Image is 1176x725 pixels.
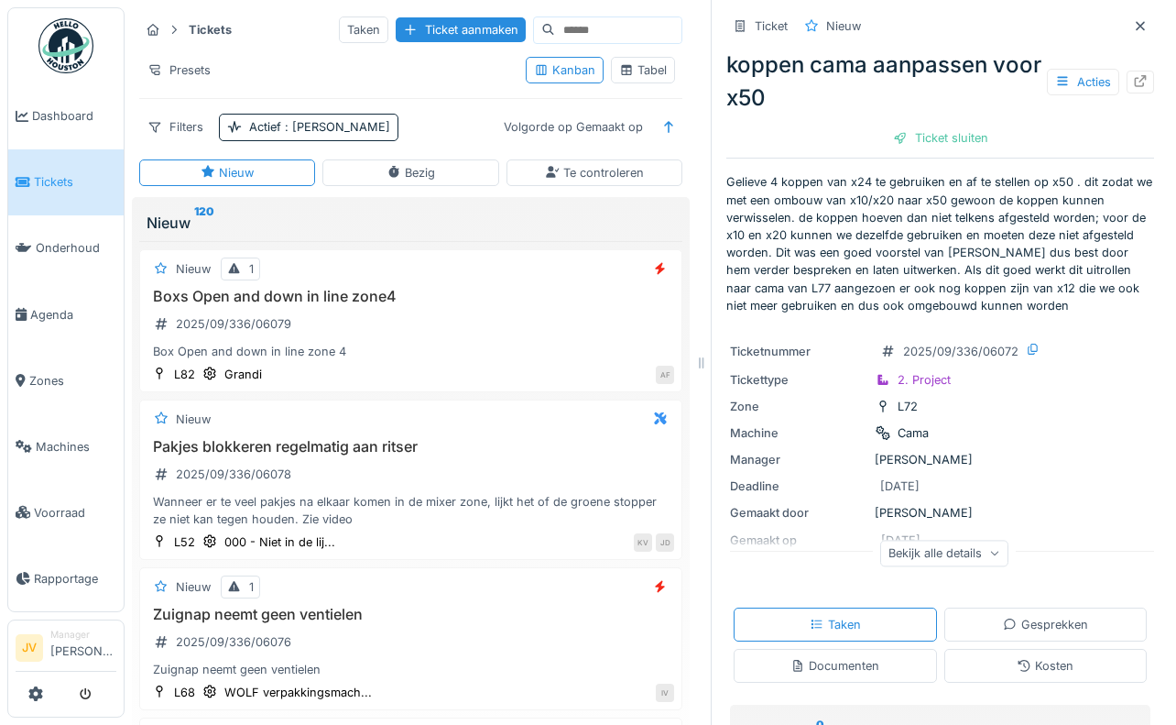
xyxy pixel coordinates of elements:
[8,479,124,545] a: Voorraad
[50,628,116,667] li: [PERSON_NAME]
[534,61,595,79] div: Kanban
[38,18,93,73] img: Badge_color-CXgf-gQk.svg
[147,606,674,623] h3: Zuignap neemt geen ventielen
[139,114,212,140] div: Filters
[8,347,124,413] a: Zones
[730,343,867,360] div: Ticketnummer
[147,212,675,234] div: Nieuw
[8,545,124,611] a: Rapportage
[545,164,644,181] div: Te controleren
[730,451,1150,468] div: [PERSON_NAME]
[619,61,667,79] div: Tabel
[224,533,335,551] div: 000 - Niet in de lij...
[730,504,1150,522] div: [PERSON_NAME]
[387,164,435,181] div: Bezig
[730,504,867,522] div: Gemaakt door
[8,83,124,149] a: Dashboard
[656,684,674,702] div: IV
[34,570,116,588] span: Rapportage
[826,17,861,35] div: Nieuw
[139,57,219,83] div: Presets
[50,628,116,642] div: Manager
[147,288,674,305] h3: Boxs Open and down in line zone4
[176,315,291,333] div: 2025/09/336/06079
[339,16,388,43] div: Taken
[8,281,124,347] a: Agenda
[656,533,674,552] div: JD
[176,466,291,483] div: 2025/09/336/06078
[8,413,124,479] a: Machines
[176,578,211,596] div: Nieuw
[730,371,867,389] div: Tickettype
[8,149,124,215] a: Tickets
[249,578,254,596] div: 1
[30,306,116,324] span: Agenda
[249,118,390,136] div: Actief
[34,173,116,191] span: Tickets
[880,478,920,495] div: [DATE]
[726,49,1154,115] div: koppen cama aanpassen voor x50
[224,366,262,383] div: Grandi
[790,657,879,675] div: Documenten
[147,661,674,678] div: Zuignap neemt geen ventielen
[249,260,254,278] div: 1
[726,173,1154,314] p: Gelieve 4 koppen van x24 te gebruiken en af te stellen op x50 . dit zodat we met een ombouw van x...
[8,215,124,281] a: Onderhoud
[201,164,254,181] div: Nieuw
[181,21,239,38] strong: Tickets
[281,120,390,134] span: : [PERSON_NAME]
[174,684,195,701] div: L68
[1047,69,1119,95] div: Acties
[810,616,861,633] div: Taken
[147,343,674,360] div: Box Open and down in line zone 4
[898,371,951,389] div: 2. Project
[174,533,195,551] div: L52
[176,411,211,428] div: Nieuw
[224,684,372,701] div: WOLF verpakkingsmach...
[730,478,867,495] div: Deadline
[898,424,929,442] div: Cama
[34,504,116,522] span: Voorraad
[495,114,651,140] div: Volgorde op Gemaakt op
[176,260,211,278] div: Nieuw
[29,372,116,390] span: Zones
[898,398,918,415] div: L72
[730,451,867,468] div: Manager
[174,366,195,383] div: L82
[755,17,788,35] div: Ticket
[886,126,996,150] div: Ticket sluiten
[36,438,116,456] span: Machines
[656,366,674,384] div: AF
[176,633,291,651] div: 2025/09/336/06076
[147,493,674,528] div: Wanneer er te veel pakjes na elkaar komen in de mixer zone, lijkt het of de groene stopper ze nie...
[36,239,116,257] span: Onderhoud
[1003,616,1088,633] div: Gesprekken
[32,107,116,125] span: Dashboard
[730,398,867,415] div: Zone
[880,540,1008,566] div: Bekijk alle details
[634,533,652,552] div: KV
[1017,657,1073,675] div: Kosten
[730,424,867,442] div: Machine
[16,628,116,672] a: JV Manager[PERSON_NAME]
[194,212,214,234] sup: 120
[147,438,674,456] h3: Pakjes blokkeren regelmatig aan ritser
[903,343,1018,360] div: 2025/09/336/06072
[16,634,43,662] li: JV
[396,17,526,42] div: Ticket aanmaken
